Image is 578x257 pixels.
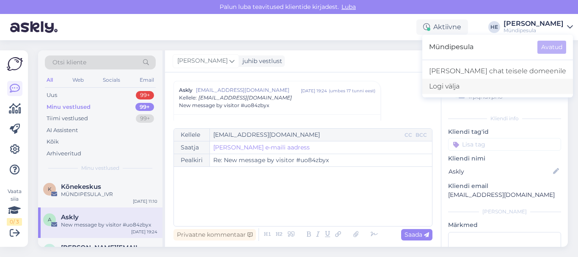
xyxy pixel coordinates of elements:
span: [PERSON_NAME] [177,56,228,66]
div: CC [403,131,414,139]
span: K [48,186,52,192]
div: Logi välja [422,79,573,94]
span: Kõnekeskus [61,183,101,191]
input: Write subject here... [210,154,432,166]
div: [PERSON_NAME] [504,20,564,27]
div: Email [138,75,156,86]
p: Märkmed [448,221,561,229]
span: Askly [61,213,79,221]
div: 0 / 3 [7,218,22,226]
div: [PERSON_NAME] [448,208,561,216]
div: Saatja [174,141,210,154]
div: Kellele [174,129,210,141]
div: juhib vestlust [239,57,282,66]
div: Web [71,75,85,86]
span: Kellele : [179,94,197,101]
div: New message by visitor #uo84zbyx [61,221,157,229]
span: Mündipesula [429,41,531,54]
div: Uus [47,91,57,99]
span: New message by visitor #uo84zbyx [179,102,269,109]
img: Askly Logo [7,57,23,71]
span: [EMAIL_ADDRESS][DOMAIN_NAME] [196,86,301,94]
div: 99+ [136,114,154,123]
div: All [45,75,55,86]
span: Otsi kliente [52,58,86,67]
div: Kõik [47,138,59,146]
div: Minu vestlused [47,103,91,111]
a: [PERSON_NAME] e-maili aadress [213,143,310,152]
input: Lisa tag [448,138,561,151]
input: Lisa nimi [449,167,551,176]
div: [DATE] 19:24 [301,88,327,94]
div: 99+ [135,103,154,111]
div: Privaatne kommentaar [173,229,256,240]
p: Kliendi tag'id [448,127,561,136]
div: Mündipesula [504,27,564,34]
span: Minu vestlused [81,164,119,172]
input: Recepient... [210,129,403,141]
div: ( umbes 17 tunni eest ) [329,88,375,94]
span: Luba [339,3,358,11]
p: Kliendi nimi [448,154,561,163]
button: Avatud [537,41,566,54]
div: AI Assistent [47,126,78,135]
div: MÜNDIPESULA_IVR [61,191,157,198]
span: Saada [405,231,429,238]
div: 99+ [136,91,154,99]
div: HE [488,21,500,33]
span: Askly [179,86,193,94]
p: Kliendi email [448,182,561,191]
div: Socials [101,75,122,86]
div: Arhiveeritud [47,149,81,158]
p: [EMAIL_ADDRESS][DOMAIN_NAME] [448,191,561,199]
span: [EMAIL_ADDRESS][DOMAIN_NAME] [198,94,292,101]
div: [DATE] 11:10 [133,198,157,204]
div: Pealkiri [174,154,210,166]
div: Tiimi vestlused [47,114,88,123]
a: [PERSON_NAME] chat teisele domeenile [422,64,573,79]
div: [DATE] 19:24 [131,229,157,235]
div: Aktiivne [416,19,468,35]
div: Kliendi info [448,115,561,122]
span: kristin.serglov@gmail.com [61,244,149,251]
div: BCC [414,131,429,139]
span: A [48,216,52,223]
div: Vaata siia [7,188,22,226]
a: [PERSON_NAME]Mündipesula [504,20,573,34]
